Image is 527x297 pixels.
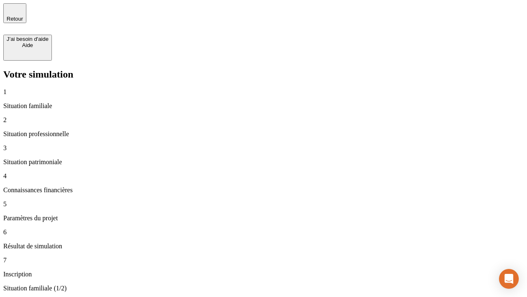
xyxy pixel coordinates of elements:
[3,186,524,194] p: Connaissances financières
[7,36,49,42] div: J’ai besoin d'aide
[3,172,524,180] p: 4
[3,243,524,250] p: Résultat de simulation
[3,130,524,138] p: Situation professionnelle
[3,158,524,166] p: Situation patrimoniale
[499,269,519,289] div: Open Intercom Messenger
[7,16,23,22] span: Retour
[3,88,524,96] p: 1
[3,214,524,222] p: Paramètres du projet
[3,200,524,208] p: 5
[3,285,524,292] p: Situation familiale (1/2)
[3,69,524,80] h2: Votre simulation
[3,271,524,278] p: Inscription
[3,102,524,110] p: Situation familiale
[3,116,524,124] p: 2
[7,42,49,48] div: Aide
[3,257,524,264] p: 7
[3,3,26,23] button: Retour
[3,144,524,152] p: 3
[3,229,524,236] p: 6
[3,35,52,61] button: J’ai besoin d'aideAide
